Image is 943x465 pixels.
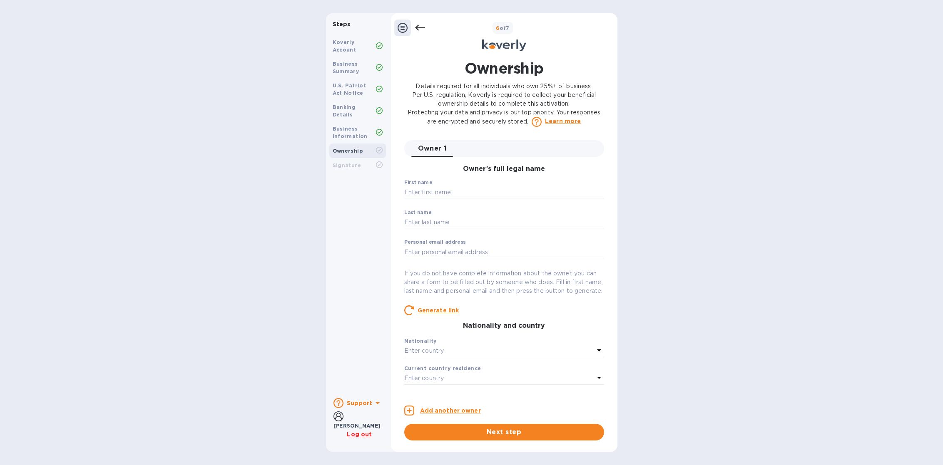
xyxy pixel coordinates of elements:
[404,374,444,383] p: Enter country
[404,165,604,173] h3: Owner’s full legal name
[333,162,361,168] b: Signature
[404,210,432,215] label: Last name
[404,82,604,127] p: Details required for all individuals who own 25%+ of business. Per U.S. regulation, Koverly is re...
[404,246,604,258] input: Enter personal email address
[404,406,481,416] button: Add another owner
[404,322,604,330] h3: Nationality and country
[404,346,444,355] p: Enter country
[404,424,604,440] button: Next step
[404,180,432,185] label: First name
[333,82,366,96] b: U.S. Patriot Act Notice
[333,423,381,429] b: [PERSON_NAME]
[347,400,373,406] b: Support
[404,216,604,229] input: Enter last name
[347,431,372,438] u: Log out
[496,25,510,31] b: of 7
[333,21,351,27] b: Steps
[333,39,356,53] b: Koverly Account
[404,186,604,199] input: Enter first name
[333,61,359,74] b: Business Summary
[411,427,597,437] span: Next step
[333,148,363,154] b: Ownership
[404,365,481,371] b: Current country residence
[404,240,465,245] label: Personal email address
[496,25,499,31] span: 6
[404,269,604,295] p: If you do not have complete information about the owner, you can share a form to be filled out by...
[418,143,447,154] span: Owner 1
[465,58,544,79] h1: Ownership
[420,406,481,415] p: Add another owner
[418,307,459,314] u: Generate link
[333,104,356,118] b: Banking Details
[333,126,368,139] b: Business Information
[404,338,437,344] b: Nationality
[545,117,581,125] a: Learn more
